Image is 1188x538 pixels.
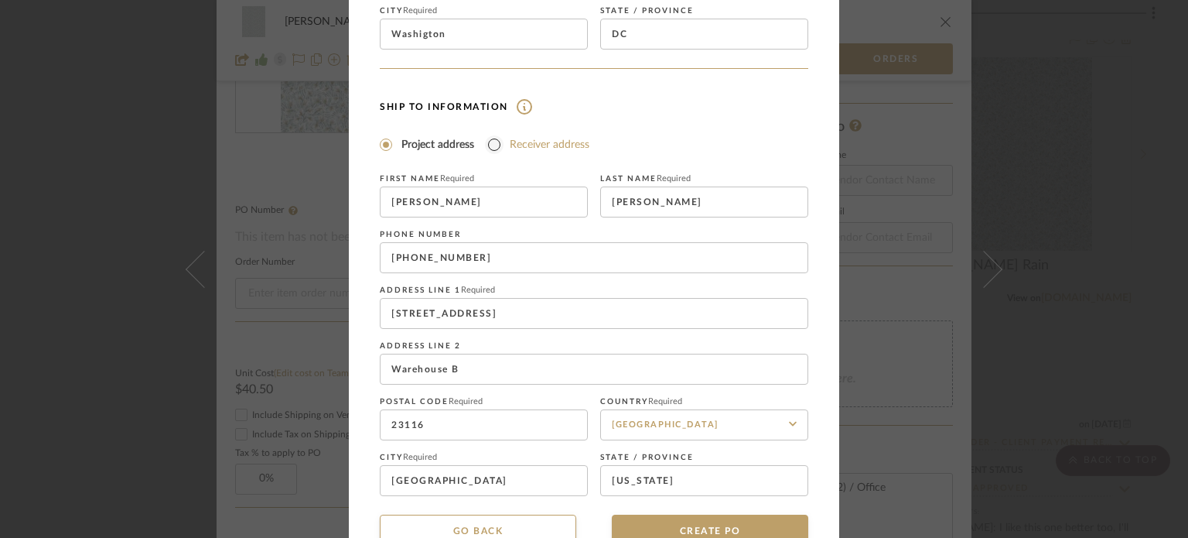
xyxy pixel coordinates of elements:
h4: Ship To Information [380,99,808,115]
input: Enter phone number [380,242,808,273]
label: Phone number [380,230,808,239]
span: Required [449,397,483,406]
label: Receiver address [510,137,589,152]
input: Enter postal code [380,409,588,440]
span: Required [461,286,495,294]
input: Enter first name [380,187,588,218]
span: Required [440,174,474,183]
input: Enter city [380,465,588,496]
input: Enter last name [600,187,808,218]
span: Required [648,397,682,406]
label: City [380,6,588,15]
input: Enter street address [380,298,808,329]
label: Address Line 2 [380,341,808,351]
input: Apt/Suite/Floor/Other [380,354,808,385]
label: Last Name [600,174,808,183]
label: City [380,453,588,462]
label: Address Line 1 [380,286,808,295]
label: First Name [380,174,588,183]
input: Select [600,409,808,440]
label: State / province [600,453,808,462]
label: State / province [600,6,808,15]
span: Required [403,6,437,15]
img: information.svg [508,99,532,115]
input: Enter state or province [600,465,808,496]
input: Enter city [380,19,588,50]
input: Enter state or province [600,19,808,50]
label: Postal code [380,397,588,406]
span: Required [657,174,691,183]
label: Project address [401,137,474,152]
span: Required [403,453,437,461]
label: Country [600,397,808,406]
